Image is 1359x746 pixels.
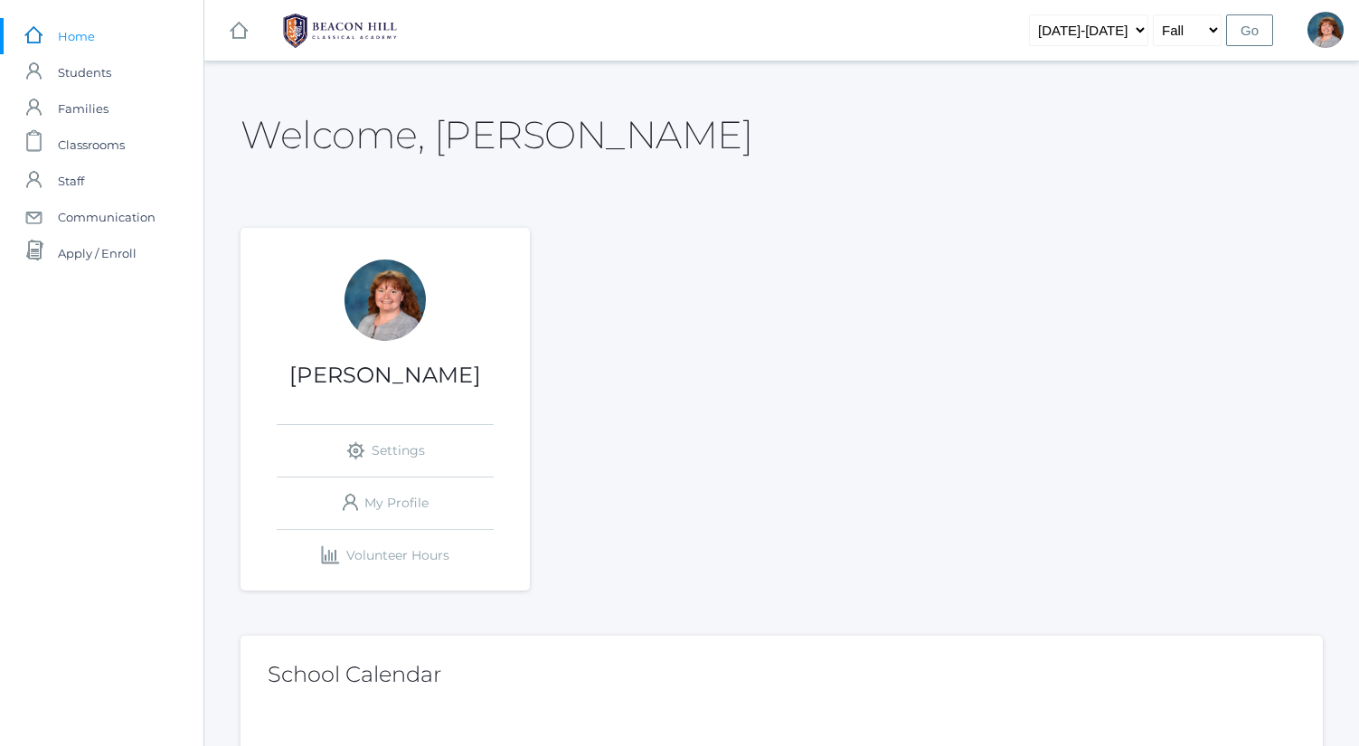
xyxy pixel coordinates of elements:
[58,127,125,163] span: Classrooms
[277,477,494,529] a: My Profile
[1226,14,1273,46] input: Go
[58,18,95,54] span: Home
[58,199,156,235] span: Communication
[58,54,111,90] span: Students
[58,163,84,199] span: Staff
[268,663,1296,686] h2: School Calendar
[241,364,530,387] h1: [PERSON_NAME]
[277,530,494,581] a: Volunteer Hours
[241,114,752,156] h2: Welcome, [PERSON_NAME]
[344,260,426,341] div: Sarah Bence
[1307,12,1344,48] div: Sarah Bence
[277,425,494,477] a: Settings
[58,235,137,271] span: Apply / Enroll
[58,90,109,127] span: Families
[272,8,408,53] img: 1_BHCALogos-05.png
